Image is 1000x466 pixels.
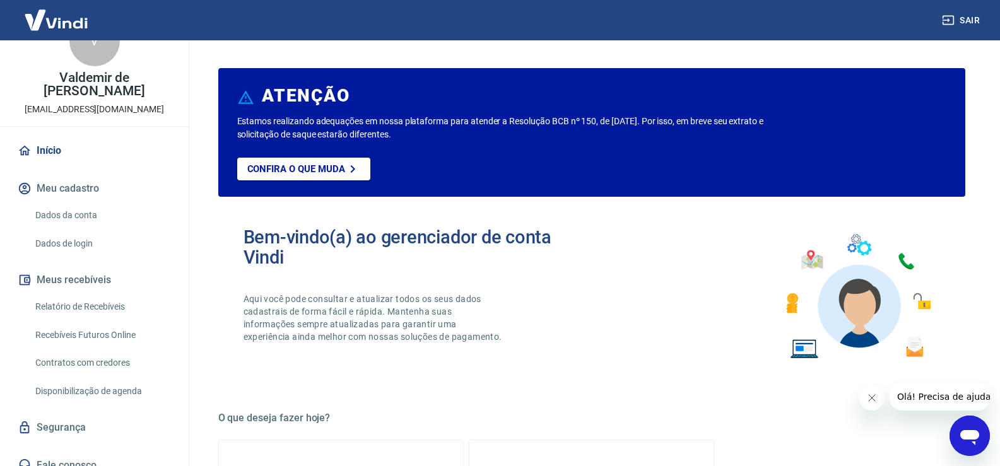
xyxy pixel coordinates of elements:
iframe: Botão para abrir a janela de mensagens [950,416,990,456]
span: Olá! Precisa de ajuda? [8,9,106,19]
button: Meu cadastro [15,175,174,202]
p: Confira o que muda [247,163,345,175]
div: V [69,16,120,66]
a: Confira o que muda [237,158,370,180]
a: Recebíveis Futuros Online [30,322,174,348]
a: Dados da conta [30,202,174,228]
img: Vindi [15,1,97,39]
img: Imagem de um avatar masculino com diversos icones exemplificando as funcionalidades do gerenciado... [775,227,940,366]
iframe: Mensagem da empresa [890,383,990,411]
p: [EMAIL_ADDRESS][DOMAIN_NAME] [25,103,164,116]
a: Início [15,137,174,165]
h2: Bem-vindo(a) ao gerenciador de conta Vindi [244,227,592,267]
button: Meus recebíveis [15,266,174,294]
a: Segurança [15,414,174,441]
p: Valdemir de [PERSON_NAME] [10,71,179,98]
a: Contratos com credores [30,350,174,376]
h5: O que deseja fazer hoje? [218,412,965,424]
a: Dados de login [30,231,174,257]
h6: ATENÇÃO [262,90,350,102]
p: Aqui você pode consultar e atualizar todos os seus dados cadastrais de forma fácil e rápida. Mant... [244,293,505,343]
iframe: Fechar mensagem [859,385,885,411]
p: Estamos realizando adequações em nossa plataforma para atender a Resolução BCB nº 150, de [DATE].... [237,115,804,141]
a: Relatório de Recebíveis [30,294,174,320]
a: Disponibilização de agenda [30,378,174,404]
button: Sair [939,9,985,32]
